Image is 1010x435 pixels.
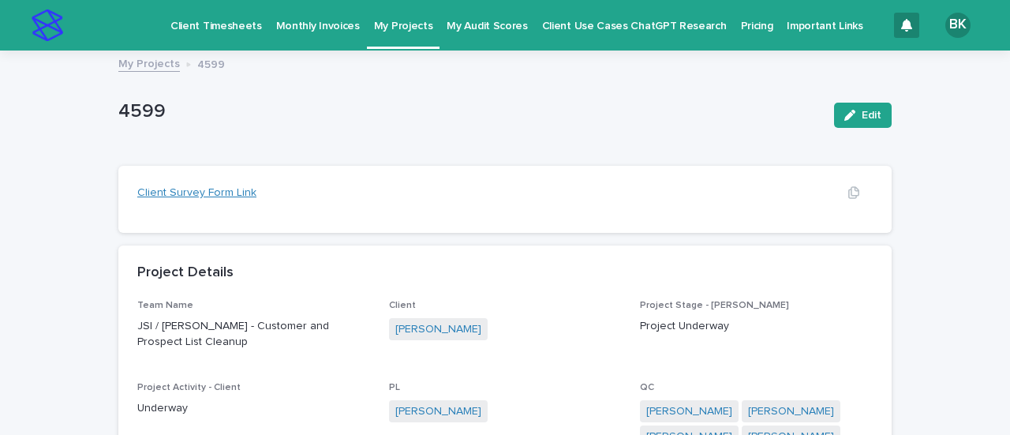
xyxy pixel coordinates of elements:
[646,403,732,420] a: [PERSON_NAME]
[640,301,789,310] span: Project Stage - [PERSON_NAME]
[389,383,400,392] span: PL
[137,187,256,198] a: Client Survey Form Link
[118,54,180,72] a: My Projects
[640,318,873,335] p: Project Underway
[395,403,481,420] a: [PERSON_NAME]
[395,321,481,338] a: [PERSON_NAME]
[389,301,416,310] span: Client
[32,9,63,41] img: stacker-logo-s-only.png
[137,264,234,282] h2: Project Details
[945,13,971,38] div: BK
[118,100,821,123] p: 4599
[748,403,834,420] a: [PERSON_NAME]
[862,110,881,121] span: Edit
[640,383,654,392] span: QC
[834,103,892,128] button: Edit
[137,383,241,392] span: Project Activity - Client
[197,54,225,72] p: 4599
[137,301,193,310] span: Team Name
[137,318,370,351] p: JSI / [PERSON_NAME] - Customer and Prospect List Cleanup
[137,400,370,417] p: Underway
